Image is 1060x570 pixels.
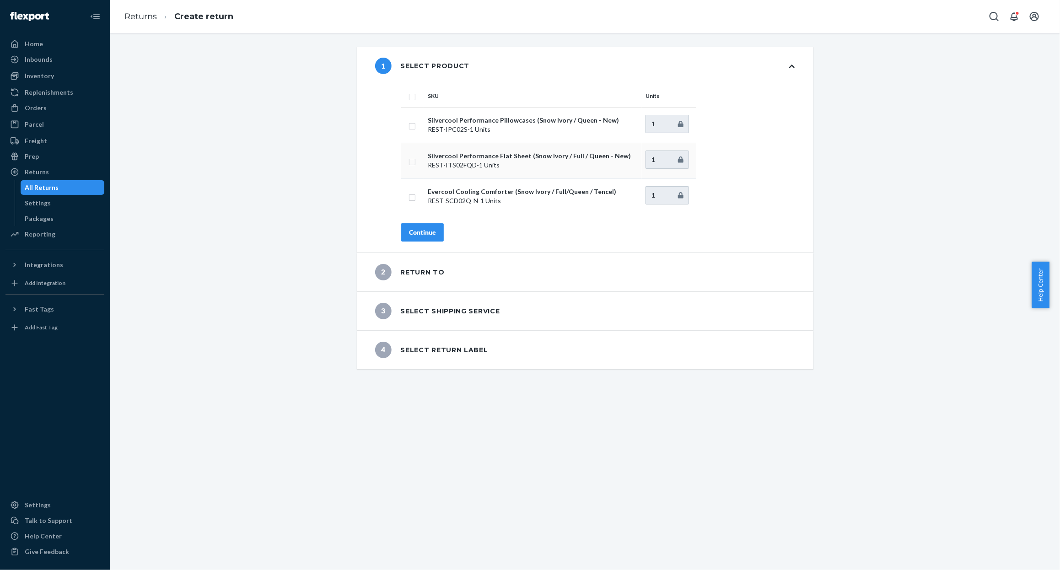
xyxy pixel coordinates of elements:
div: Home [25,39,43,48]
a: Add Integration [5,276,104,290]
button: Give Feedback [5,544,104,559]
div: Add Integration [25,279,65,287]
span: 2 [375,264,392,280]
div: Give Feedback [25,547,69,556]
div: Reporting [25,230,55,239]
p: REST-ITS02FQD - 1 Units [428,161,638,170]
div: Settings [25,500,51,510]
a: Freight [5,134,104,148]
a: Inbounds [5,52,104,67]
input: Enter quantity [646,186,689,204]
a: Settings [5,498,104,512]
div: Returns [25,167,49,177]
div: Prep [25,152,39,161]
div: Talk to Support [25,516,72,525]
a: Returns [124,11,157,22]
div: Inventory [25,71,54,81]
div: Freight [25,136,47,145]
span: 4 [375,342,392,358]
div: Add Fast Tag [25,323,58,331]
button: Integrations [5,258,104,272]
div: Fast Tags [25,305,54,314]
div: All Returns [25,183,59,192]
input: Enter quantity [646,151,689,169]
div: Select return label [375,342,488,358]
a: Home [5,37,104,51]
a: Inventory [5,69,104,83]
div: Continue [409,228,436,237]
a: Settings [21,196,105,210]
div: Help Center [25,532,62,541]
div: Parcel [25,120,44,129]
p: Evercool Cooling Comforter (Snow Ivory / Full/Queen / Tencel) [428,187,638,196]
div: Select shipping service [375,303,500,319]
div: Orders [25,103,47,113]
input: Enter quantity [646,115,689,133]
a: Replenishments [5,85,104,100]
span: 1 [375,58,392,74]
p: REST-SCD02Q-N - 1 Units [428,196,638,205]
button: Fast Tags [5,302,104,317]
a: Create return [174,11,233,22]
p: Silvercool Performance Flat Sheet (Snow Ivory / Full / Queen - New) [428,151,638,161]
button: Close Navigation [86,7,104,26]
p: Silvercool Performance Pillowcases (Snow Ivory / Queen - New) [428,116,638,125]
a: Prep [5,149,104,164]
button: Open notifications [1005,7,1023,26]
a: Orders [5,101,104,115]
th: Units [642,85,696,107]
div: Return to [375,264,445,280]
img: Flexport logo [10,12,49,21]
span: 3 [375,303,392,319]
button: Help Center [1032,262,1049,308]
a: Parcel [5,117,104,132]
div: Replenishments [25,88,73,97]
a: Add Fast Tag [5,320,104,335]
a: Help Center [5,529,104,543]
a: All Returns [21,180,105,195]
div: Select product [375,58,470,74]
a: Returns [5,165,104,179]
p: REST-IPC02S - 1 Units [428,125,638,134]
div: Integrations [25,260,63,269]
button: Open Search Box [985,7,1003,26]
a: Reporting [5,227,104,242]
div: Inbounds [25,55,53,64]
div: Packages [25,214,54,223]
button: Continue [401,223,444,242]
div: Settings [25,199,51,208]
button: Open account menu [1025,7,1044,26]
a: Talk to Support [5,513,104,528]
a: Packages [21,211,105,226]
th: SKU [424,85,642,107]
ol: breadcrumbs [117,3,241,30]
